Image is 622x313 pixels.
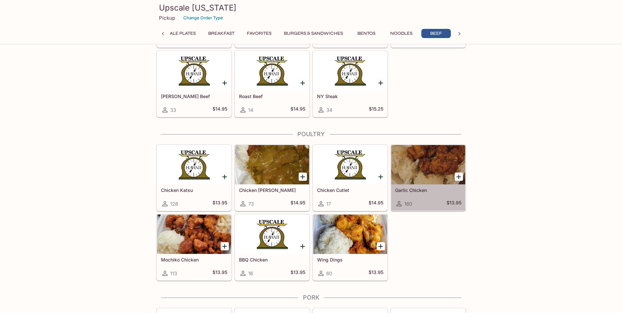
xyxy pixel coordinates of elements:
button: Add Garlic Chicken [455,173,463,181]
button: Add BBQ Chicken [299,242,307,250]
p: Pickup [159,15,175,21]
div: NY Steak [313,51,387,91]
span: 128 [170,201,178,207]
button: Noodles [387,29,416,38]
button: Add Mochiko Chicken [221,242,229,250]
a: NY Steak34$15.25 [313,51,388,117]
h5: Garlic Chicken [395,187,461,193]
h5: Chicken Katsu [161,187,227,193]
button: UPSCALE Plates [153,29,199,38]
span: 16 [248,270,253,277]
a: Mochiko Chicken113$13.95 [157,214,231,281]
button: Add Wing Dings [377,242,385,250]
h5: Chicken Cutlet [317,187,383,193]
button: Favorites [243,29,275,38]
h5: BBQ Chicken [239,257,305,262]
button: Add Chicken Katsu [221,173,229,181]
h4: Poultry [156,131,466,138]
span: 33 [170,107,176,113]
h5: Roast Beef [239,94,305,99]
button: Beef [421,29,451,38]
button: Add Teri Beef [221,79,229,87]
h4: Pork [156,294,466,301]
div: Chicken Katsu [157,145,231,184]
h5: $13.95 [369,269,383,277]
a: Chicken Cutlet17$14.95 [313,145,388,211]
h3: Upscale [US_STATE] [159,3,463,13]
h5: Chicken [PERSON_NAME] [239,187,305,193]
span: 160 [404,201,412,207]
span: 17 [326,201,331,207]
h5: $14.95 [369,200,383,208]
a: Chicken [PERSON_NAME]73$14.95 [235,145,310,211]
a: Roast Beef14$14.95 [235,51,310,117]
button: Add Roast Beef [299,79,307,87]
h5: $13.95 [212,269,227,277]
h5: Wing Dings [317,257,383,262]
h5: $13.95 [447,200,461,208]
h5: $14.95 [291,106,305,114]
span: 60 [326,270,332,277]
span: 34 [326,107,332,113]
span: 113 [170,270,177,277]
div: BBQ Chicken [235,215,309,254]
button: Bentos [352,29,381,38]
button: Change Order Type [180,13,226,23]
button: Burgers & Sandwiches [280,29,347,38]
span: 73 [248,201,254,207]
button: Add NY Steak [377,79,385,87]
div: Roast Beef [235,51,309,91]
h5: Mochiko Chicken [161,257,227,262]
button: Breakfast [205,29,238,38]
button: Add Chicken Cutlet [377,173,385,181]
a: BBQ Chicken16$13.95 [235,214,310,281]
h5: $13.95 [291,269,305,277]
span: 14 [248,107,253,113]
div: Teri Beef [157,51,231,91]
div: Wing Dings [313,215,387,254]
div: Chicken Katsu Curry [235,145,309,184]
a: [PERSON_NAME] Beef33$14.95 [157,51,231,117]
div: Garlic Chicken [391,145,465,184]
h5: $13.95 [212,200,227,208]
button: Add Chicken Katsu Curry [299,173,307,181]
h5: [PERSON_NAME] Beef [161,94,227,99]
a: Garlic Chicken160$13.95 [391,145,466,211]
h5: NY Steak [317,94,383,99]
a: Chicken Katsu128$13.95 [157,145,231,211]
h5: $14.95 [291,200,305,208]
a: Wing Dings60$13.95 [313,214,388,281]
h5: $14.95 [212,106,227,114]
h5: $15.25 [369,106,383,114]
div: Chicken Cutlet [313,145,387,184]
div: Mochiko Chicken [157,215,231,254]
